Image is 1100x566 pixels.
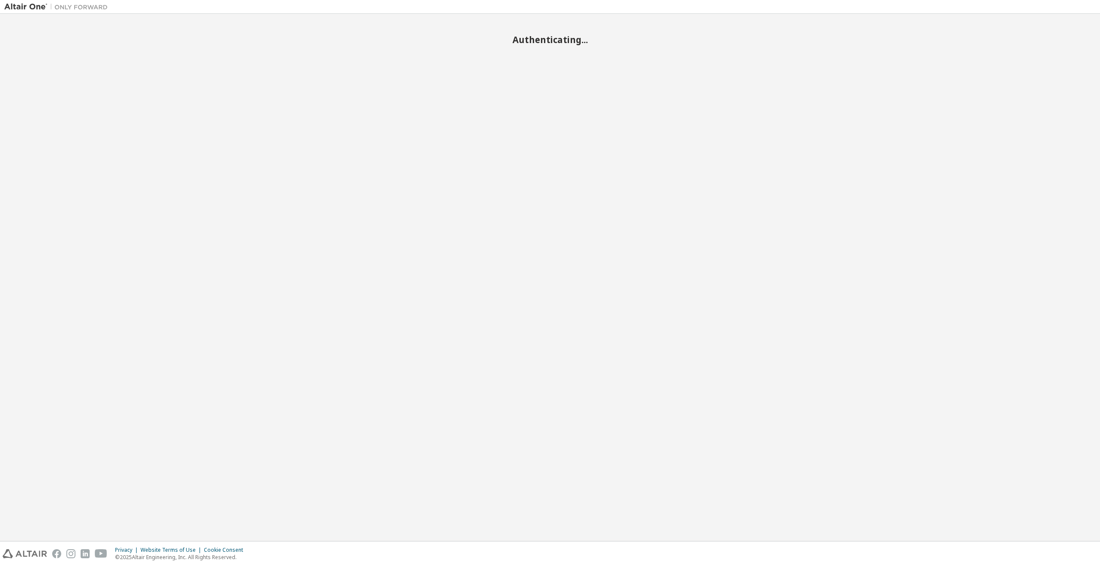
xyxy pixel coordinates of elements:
div: Website Terms of Use [141,547,204,554]
img: facebook.svg [52,549,61,558]
h2: Authenticating... [4,34,1096,45]
p: © 2025 Altair Engineering, Inc. All Rights Reserved. [115,554,248,561]
img: altair_logo.svg [3,549,47,558]
div: Cookie Consent [204,547,248,554]
div: Privacy [115,547,141,554]
img: instagram.svg [66,549,75,558]
img: youtube.svg [95,549,107,558]
img: Altair One [4,3,112,11]
img: linkedin.svg [81,549,90,558]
